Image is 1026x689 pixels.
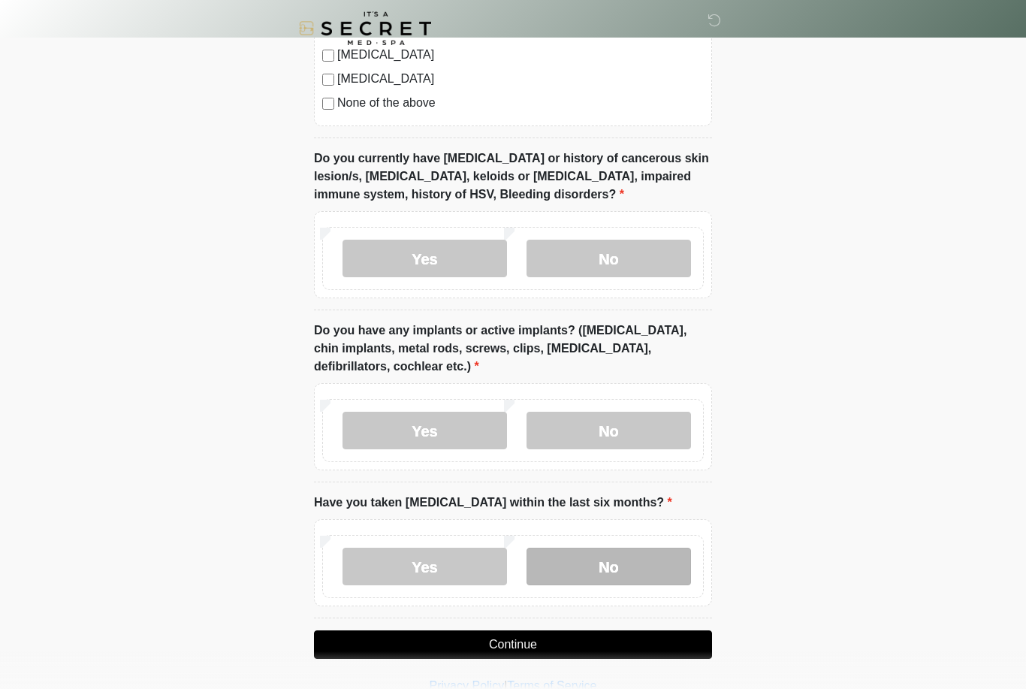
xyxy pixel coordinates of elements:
label: Have you taken [MEDICAL_DATA] within the last six months? [314,494,672,512]
label: Yes [343,412,507,449]
input: [MEDICAL_DATA] [322,74,334,86]
label: No [527,240,691,277]
label: None of the above [337,94,704,112]
label: [MEDICAL_DATA] [337,70,704,88]
button: Continue [314,630,712,659]
label: Yes [343,548,507,585]
label: Yes [343,240,507,277]
label: No [527,548,691,585]
label: Do you currently have [MEDICAL_DATA] or history of cancerous skin lesion/s, [MEDICAL_DATA], keloi... [314,150,712,204]
label: Do you have any implants or active implants? ([MEDICAL_DATA], chin implants, metal rods, screws, ... [314,322,712,376]
label: No [527,412,691,449]
input: None of the above [322,98,334,110]
img: It's A Secret Med Spa Logo [299,11,431,45]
